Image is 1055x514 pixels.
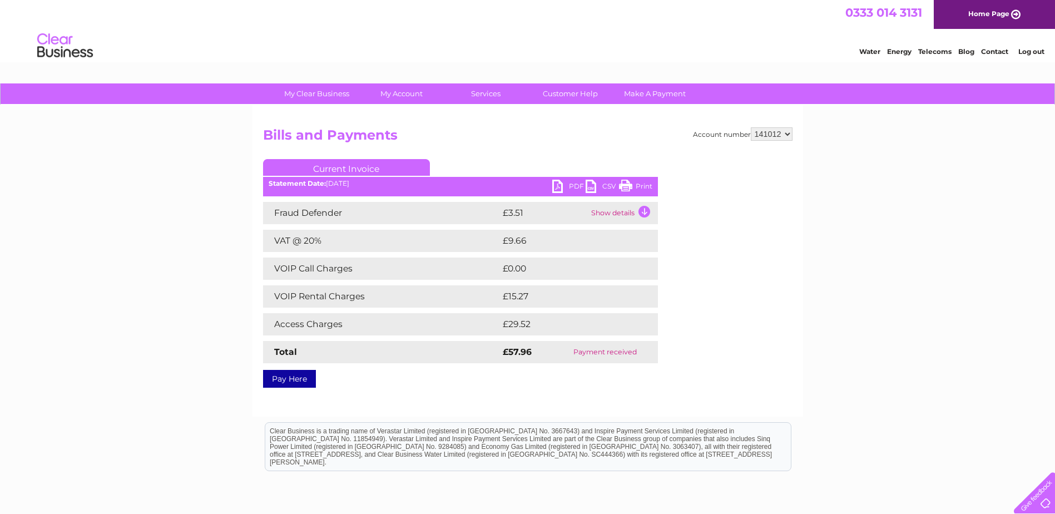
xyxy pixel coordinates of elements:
td: £29.52 [500,313,635,335]
a: Customer Help [524,83,616,104]
img: logo.png [37,29,93,63]
a: Energy [887,47,912,56]
td: VOIP Call Charges [263,258,500,280]
strong: £57.96 [503,347,532,357]
a: Blog [958,47,974,56]
div: Clear Business is a trading name of Verastar Limited (registered in [GEOGRAPHIC_DATA] No. 3667643... [265,6,791,54]
a: CSV [586,180,619,196]
a: My Clear Business [271,83,363,104]
a: Telecoms [918,47,952,56]
div: Account number [693,127,793,141]
td: Access Charges [263,313,500,335]
a: Services [440,83,532,104]
a: 0333 014 3131 [845,6,922,19]
td: VOIP Rental Charges [263,285,500,308]
a: Print [619,180,652,196]
a: Contact [981,47,1008,56]
a: PDF [552,180,586,196]
td: £9.66 [500,230,633,252]
td: £15.27 [500,285,634,308]
td: Show details [588,202,658,224]
td: £0.00 [500,258,632,280]
b: Statement Date: [269,179,326,187]
div: [DATE] [263,180,658,187]
a: Log out [1018,47,1044,56]
td: Fraud Defender [263,202,500,224]
a: Pay Here [263,370,316,388]
td: £3.51 [500,202,588,224]
strong: Total [274,347,297,357]
h2: Bills and Payments [263,127,793,149]
td: Payment received [552,341,657,363]
a: Water [859,47,880,56]
a: Current Invoice [263,159,430,176]
td: VAT @ 20% [263,230,500,252]
a: My Account [355,83,447,104]
a: Make A Payment [609,83,701,104]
